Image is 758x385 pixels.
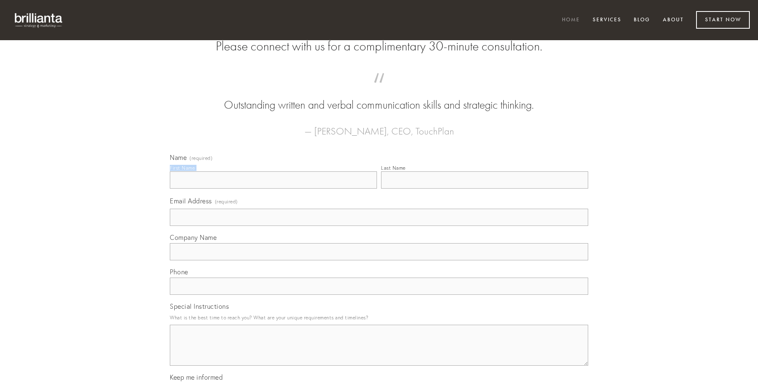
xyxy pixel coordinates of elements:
[696,11,750,29] a: Start Now
[189,156,212,161] span: (required)
[170,312,588,323] p: What is the best time to reach you? What are your unique requirements and timelines?
[170,302,229,310] span: Special Instructions
[170,373,223,381] span: Keep me informed
[170,197,212,205] span: Email Address
[381,165,406,171] div: Last Name
[215,196,238,207] span: (required)
[170,268,188,276] span: Phone
[170,233,217,241] span: Company Name
[170,39,588,54] h2: Please connect with us for a complimentary 30-minute consultation.
[170,153,187,162] span: Name
[628,14,655,27] a: Blog
[170,165,195,171] div: First Name
[8,8,70,32] img: brillianta - research, strategy, marketing
[183,81,575,97] span: “
[183,113,575,139] figcaption: — [PERSON_NAME], CEO, TouchPlan
[557,14,585,27] a: Home
[587,14,627,27] a: Services
[183,81,575,113] blockquote: Outstanding written and verbal communication skills and strategic thinking.
[658,14,689,27] a: About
